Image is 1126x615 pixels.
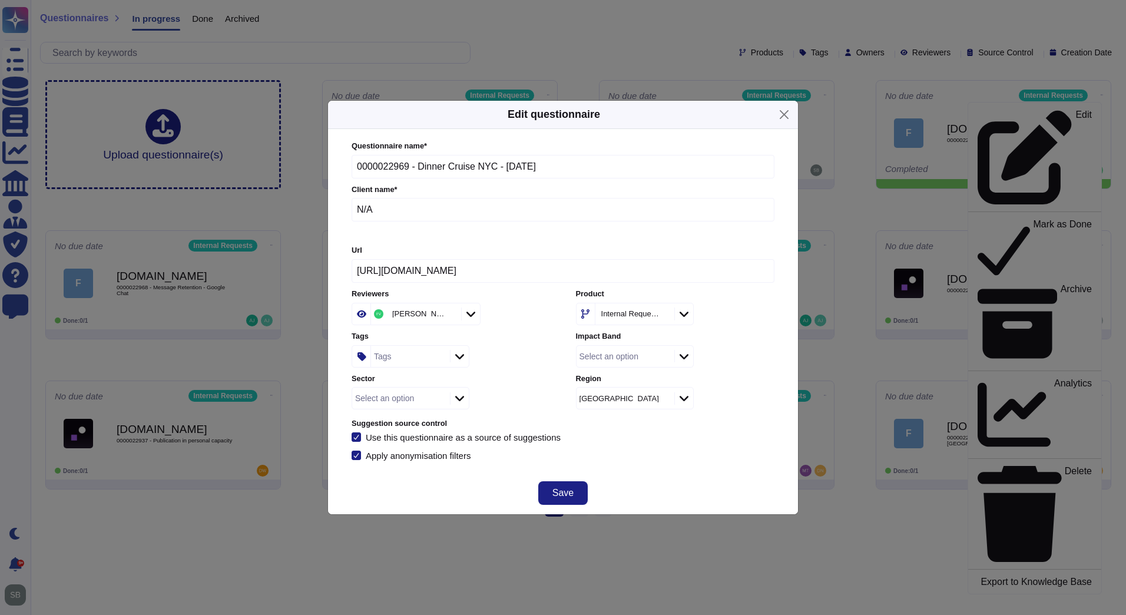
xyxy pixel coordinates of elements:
[352,420,774,428] label: Suggestion source control
[355,394,414,402] div: Select an option
[775,105,793,124] button: Close
[392,310,446,318] div: [PERSON_NAME]
[352,290,550,298] label: Reviewers
[352,333,550,340] label: Tags
[352,186,774,194] label: Client name
[352,247,774,254] label: Url
[352,143,774,150] label: Questionnaire name
[366,433,561,442] div: Use this questionnaire as a source of suggestions
[508,107,600,123] h5: Edit questionnaire
[352,259,774,283] input: Online platform url
[374,352,392,361] div: Tags
[538,481,588,505] button: Save
[352,375,550,383] label: Sector
[576,290,774,298] label: Product
[352,198,774,221] input: Enter company name of the client
[601,310,660,318] div: Internal Requests
[579,352,638,361] div: Select an option
[366,451,473,460] div: Apply anonymisation filters
[352,155,774,178] input: Enter questionnaire name
[552,488,574,498] span: Save
[374,309,383,319] img: user
[576,333,774,340] label: Impact Band
[576,375,774,383] label: Region
[579,395,659,402] div: [GEOGRAPHIC_DATA]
